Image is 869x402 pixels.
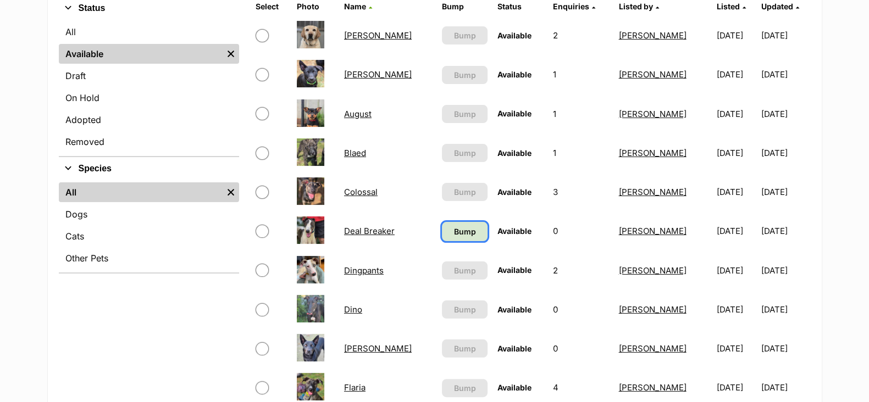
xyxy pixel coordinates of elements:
[712,16,760,54] td: [DATE]
[549,95,613,133] td: 1
[619,265,687,276] a: [PERSON_NAME]
[344,265,384,276] a: Dingpants
[442,300,488,319] button: Bump
[59,110,239,130] a: Adopted
[497,187,532,197] span: Available
[712,212,760,250] td: [DATE]
[497,344,532,353] span: Available
[344,109,372,119] a: August
[497,226,532,236] span: Available
[761,173,809,211] td: [DATE]
[549,173,613,211] td: 3
[344,2,366,11] span: Name
[442,26,488,44] button: Bump
[442,261,488,280] button: Bump
[497,148,532,158] span: Available
[761,16,809,54] td: [DATE]
[619,30,687,41] a: [PERSON_NAME]
[712,95,760,133] td: [DATE]
[761,330,809,367] td: [DATE]
[59,66,239,86] a: Draft
[712,55,760,93] td: [DATE]
[497,265,532,275] span: Available
[344,69,412,80] a: [PERSON_NAME]
[619,382,687,393] a: [PERSON_NAME]
[717,2,740,11] span: Listed
[59,132,239,152] a: Removed
[223,44,239,64] a: Remove filter
[497,305,532,314] span: Available
[619,187,687,197] a: [PERSON_NAME]
[344,30,412,41] a: [PERSON_NAME]
[619,109,687,119] a: [PERSON_NAME]
[712,252,760,289] td: [DATE]
[453,382,475,394] span: Bump
[553,2,589,11] span: translation missing: en.admin.listings.index.attributes.enquiries
[453,69,475,81] span: Bump
[549,16,613,54] td: 2
[344,226,395,236] a: Deal Breaker
[497,31,532,40] span: Available
[442,105,488,123] button: Bump
[453,343,475,354] span: Bump
[761,95,809,133] td: [DATE]
[549,291,613,328] td: 0
[761,2,799,11] a: Updated
[761,134,809,172] td: [DATE]
[553,2,595,11] a: Enquiries
[497,109,532,118] span: Available
[59,226,239,246] a: Cats
[619,2,659,11] a: Listed by
[442,222,488,241] a: Bump
[344,382,366,393] a: Flaria
[549,55,613,93] td: 1
[59,182,223,202] a: All
[761,291,809,328] td: [DATE]
[712,173,760,211] td: [DATE]
[442,66,488,84] button: Bump
[619,304,687,315] a: [PERSON_NAME]
[497,70,532,79] span: Available
[344,343,412,354] a: [PERSON_NAME]
[442,183,488,201] button: Bump
[59,22,239,42] a: All
[453,147,475,159] span: Bump
[59,1,239,15] button: Status
[344,304,362,315] a: Dino
[453,265,475,276] span: Bump
[453,226,475,237] span: Bump
[619,343,687,354] a: [PERSON_NAME]
[223,182,239,202] a: Remove filter
[442,379,488,397] button: Bump
[549,330,613,367] td: 0
[717,2,746,11] a: Listed
[344,187,378,197] a: Colossal
[761,2,793,11] span: Updated
[453,108,475,120] span: Bump
[497,383,532,392] span: Available
[59,20,239,156] div: Status
[619,226,687,236] a: [PERSON_NAME]
[59,161,239,176] button: Species
[712,291,760,328] td: [DATE]
[549,134,613,172] td: 1
[761,212,809,250] td: [DATE]
[442,144,488,162] button: Bump
[761,55,809,93] td: [DATE]
[59,204,239,224] a: Dogs
[712,330,760,367] td: [DATE]
[549,212,613,250] td: 0
[344,148,366,158] a: Blaed
[59,88,239,108] a: On Hold
[442,339,488,358] button: Bump
[619,2,653,11] span: Listed by
[453,186,475,198] span: Bump
[59,180,239,272] div: Species
[59,44,223,64] a: Available
[453,304,475,315] span: Bump
[712,134,760,172] td: [DATE]
[453,30,475,41] span: Bump
[549,252,613,289] td: 2
[619,148,687,158] a: [PERSON_NAME]
[344,2,372,11] a: Name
